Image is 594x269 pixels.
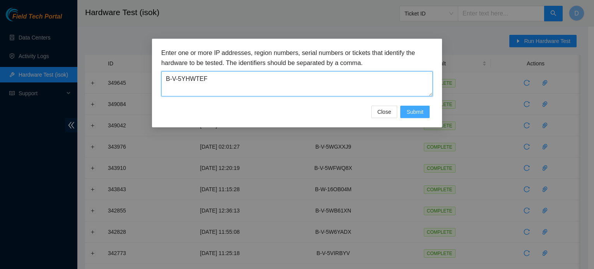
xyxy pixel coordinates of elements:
[161,48,433,68] h3: Enter one or more IP addresses, region numbers, serial numbers or tickets that identify the hardw...
[371,106,398,118] button: Close
[377,108,391,116] span: Close
[406,108,423,116] span: Submit
[400,106,430,118] button: Submit
[161,71,433,96] textarea: B-V-5YHWTEF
